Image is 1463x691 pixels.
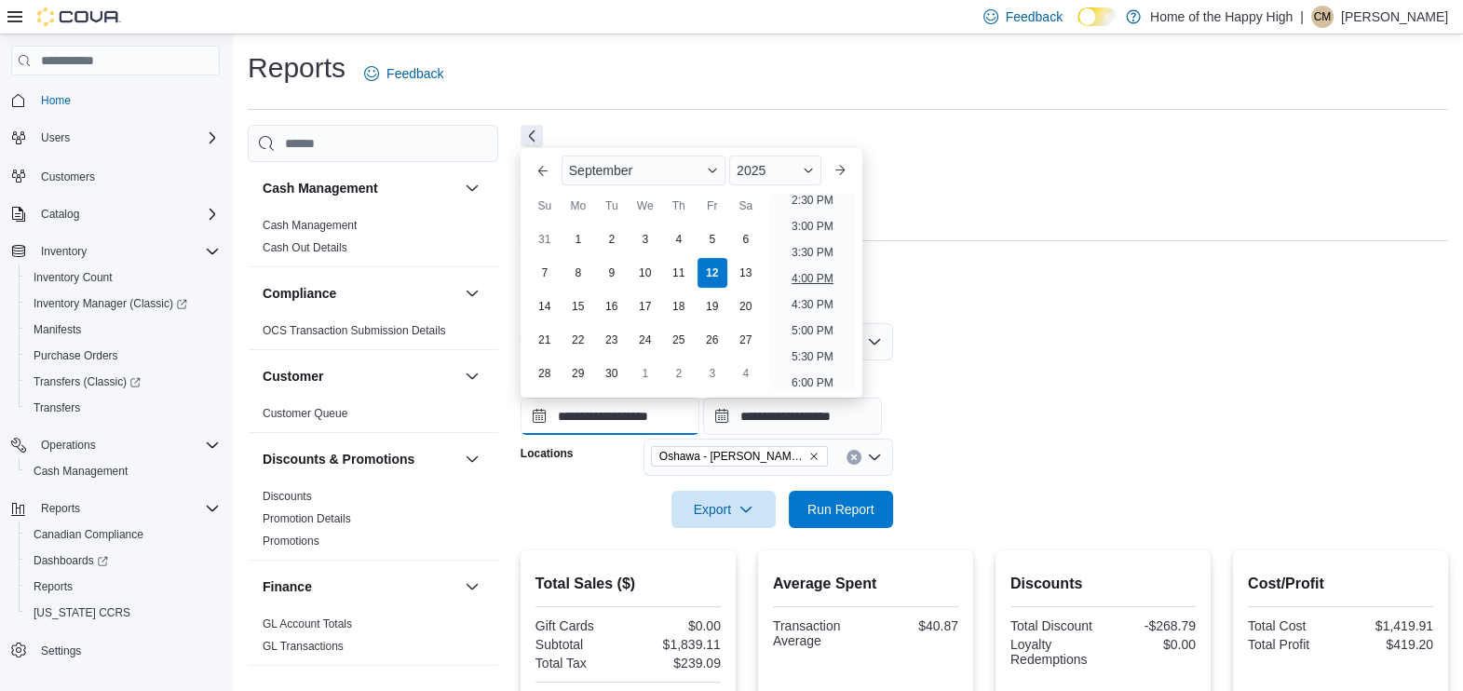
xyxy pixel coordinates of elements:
button: Cash Management [19,458,227,484]
div: day-28 [530,359,560,388]
span: Inventory Count [34,270,113,285]
h2: Total Sales ($) [535,573,721,595]
input: Press the down key to open a popover containing a calendar. [703,398,882,435]
span: September [569,163,632,178]
li: 4:00 PM [784,267,841,290]
div: day-16 [597,291,627,321]
span: Users [34,127,220,149]
span: Oshawa - Gibb St - Friendly Stranger [651,446,828,467]
a: Manifests [26,318,88,341]
span: Feedback [1006,7,1063,26]
a: Customer Queue [263,407,347,420]
span: Catalog [34,203,220,225]
button: Open list of options [867,450,882,465]
div: day-15 [563,291,593,321]
div: Total Discount [1010,618,1100,633]
li: 2:30 PM [784,189,841,211]
button: Customers [4,162,227,189]
div: day-18 [664,291,694,321]
button: Catalog [4,201,227,227]
p: | [1300,6,1304,28]
div: day-21 [530,325,560,355]
span: Customers [41,169,95,184]
div: September, 2025 [528,223,763,390]
div: Compliance [248,319,498,349]
button: Operations [4,432,227,458]
div: day-22 [563,325,593,355]
a: Settings [34,640,88,662]
a: Transfers (Classic) [26,371,148,393]
h3: Compliance [263,284,336,303]
div: $419.20 [1344,637,1433,652]
button: Export [671,491,776,528]
li: 3:30 PM [784,241,841,264]
span: Dashboards [26,549,220,572]
div: day-2 [597,224,627,254]
a: GL Account Totals [263,617,352,630]
span: Settings [34,639,220,662]
h3: Finance [263,577,312,596]
button: Users [34,127,77,149]
a: Canadian Compliance [26,523,151,546]
button: Compliance [461,282,483,305]
button: Reports [34,497,88,520]
button: Inventory [4,238,227,264]
div: day-26 [698,325,727,355]
span: Reports [41,501,80,516]
div: day-1 [563,224,593,254]
a: OCS Transaction Submission Details [263,324,446,337]
div: day-23 [597,325,627,355]
div: $0.00 [631,618,721,633]
ul: Time [770,193,855,390]
div: day-31 [530,224,560,254]
span: Oshawa - [PERSON_NAME] St - Friendly Stranger [659,447,805,466]
div: day-8 [563,258,593,288]
span: Canadian Compliance [26,523,220,546]
div: Su [530,191,560,221]
div: day-11 [664,258,694,288]
a: Promotions [263,535,319,548]
li: 6:00 PM [784,372,841,394]
p: [PERSON_NAME] [1341,6,1448,28]
a: Cash Management [26,460,135,482]
div: Mo [563,191,593,221]
div: day-24 [630,325,660,355]
div: day-13 [731,258,761,288]
span: Home [34,88,220,112]
a: Cash Out Details [263,241,347,254]
div: day-17 [630,291,660,321]
button: Remove Oshawa - Gibb St - Friendly Stranger from selection in this group [808,451,820,462]
span: Purchase Orders [26,345,220,367]
span: Users [41,130,70,145]
button: Settings [4,637,227,664]
span: Settings [41,644,81,658]
span: CM [1314,6,1332,28]
button: Finance [263,577,457,596]
li: 5:30 PM [784,345,841,368]
button: Purchase Orders [19,343,227,369]
div: day-10 [630,258,660,288]
span: Transfers (Classic) [34,374,141,389]
a: Discounts [263,490,312,503]
div: Gift Cards [535,618,625,633]
input: Press the down key to enter a popover containing a calendar. Press the escape key to close the po... [521,398,699,435]
a: Home [34,89,78,112]
span: Canadian Compliance [34,527,143,542]
label: Locations [521,446,574,461]
div: $0.00 [1106,637,1196,652]
a: [US_STATE] CCRS [26,602,138,624]
span: Cash Management [26,460,220,482]
span: Inventory Manager (Classic) [26,292,220,315]
span: Inventory Count [26,266,220,289]
h2: Cost/Profit [1248,573,1433,595]
div: $40.87 [869,618,958,633]
div: Finance [248,613,498,665]
h3: Customer [263,367,323,386]
div: Th [664,191,694,221]
span: Operations [34,434,220,456]
button: Discounts & Promotions [461,448,483,470]
span: Transfers [26,397,220,419]
a: Inventory Manager (Classic) [26,292,195,315]
button: Run Report [789,491,893,528]
p: Home of the Happy High [1150,6,1293,28]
